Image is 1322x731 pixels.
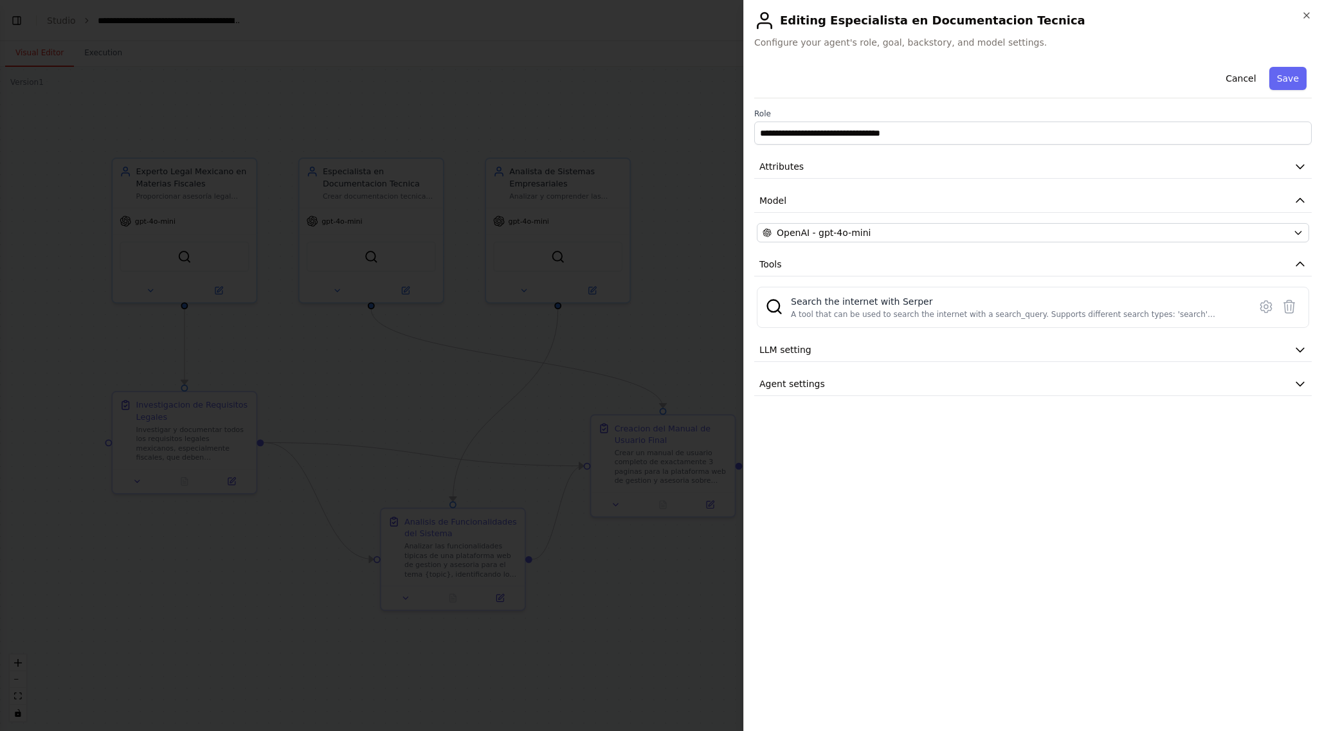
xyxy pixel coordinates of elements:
[754,109,1312,119] label: Role
[759,160,804,173] span: Attributes
[757,223,1309,242] button: OpenAI - gpt-4o-mini
[759,258,782,271] span: Tools
[754,338,1312,362] button: LLM setting
[754,189,1312,213] button: Model
[777,226,871,239] span: OpenAI - gpt-4o-mini
[765,298,783,316] img: SerperDevTool
[754,36,1312,49] span: Configure your agent's role, goal, backstory, and model settings.
[754,155,1312,179] button: Attributes
[754,372,1312,396] button: Agent settings
[1269,67,1307,90] button: Save
[754,253,1312,276] button: Tools
[1218,67,1263,90] button: Cancel
[759,194,786,207] span: Model
[754,10,1312,31] h2: Editing Especialista en Documentacion Tecnica
[1278,295,1301,318] button: Delete tool
[759,343,811,356] span: LLM setting
[759,377,825,390] span: Agent settings
[1254,295,1278,318] button: Configure tool
[791,309,1242,320] div: A tool that can be used to search the internet with a search_query. Supports different search typ...
[791,295,1242,308] div: Search the internet with Serper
